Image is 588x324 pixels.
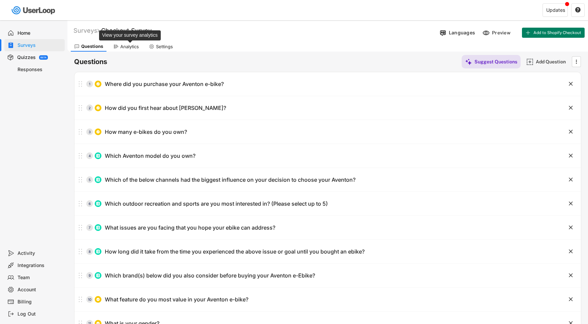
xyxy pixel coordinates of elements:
text:  [569,104,573,111]
img: MagicMajor%20%28Purple%29.svg [465,58,472,65]
div: Updates [546,8,565,12]
div: Account [18,287,62,293]
img: ListMajor.svg [96,273,100,277]
h6: Questions [74,57,107,66]
div: 5 [86,178,93,181]
div: Activity [18,250,62,257]
div: Surveys [73,27,99,34]
text:  [569,224,573,231]
div: Responses [18,66,62,73]
text:  [569,152,573,159]
button:  [567,200,574,207]
button:  [575,7,581,13]
text:  [569,272,573,279]
img: ListMajor.svg [96,249,100,254]
div: How long did it take from the time you experienced the above issue or goal until you bought an eb... [105,248,365,255]
div: What feature do you most value in your Aventon e-bike? [105,296,248,303]
div: 7 [86,226,93,229]
img: CircleTickMinorWhite.svg [96,297,100,301]
button:  [567,152,574,159]
img: ListMajor.svg [96,178,100,182]
div: 2 [86,106,93,110]
img: ListMajor.svg [96,226,100,230]
div: Analytics [120,44,139,50]
button:  [567,128,574,135]
img: CircleTickMinorWhite.svg [96,82,100,86]
div: 8 [86,250,93,253]
button:  [567,296,574,303]
div: How did you first hear about [PERSON_NAME]? [105,105,226,112]
div: Languages [449,30,475,36]
div: 6 [86,202,93,205]
div: 9 [86,274,93,277]
div: 10 [86,298,93,301]
text:  [569,200,573,207]
img: userloop-logo-01.svg [10,3,58,17]
button:  [573,57,580,67]
div: What issues are you facing that you hope your ebike can address? [105,224,275,231]
div: Which Aventon model do you own? [105,152,195,159]
img: AddMajor.svg [526,58,533,65]
text:  [569,80,573,87]
div: 1 [86,82,93,86]
text:  [569,248,573,255]
div: Home [18,30,62,36]
button:  [567,272,574,279]
div: Settings [156,44,173,50]
div: Questions [81,43,103,49]
div: 4 [86,154,93,157]
img: CircleTickMinorWhite.svg [96,106,100,110]
div: Which outdoor recreation and sports are you most interested in? (Please select up to 5) [105,200,328,207]
div: Billing [18,299,62,305]
div: Log Out [18,311,62,317]
div: How many e-bikes do you own? [105,128,187,136]
button:  [567,81,574,87]
div: Which of the below channels had the biggest influence on your decision to choose your Aventon? [105,176,355,183]
text:  [569,176,573,183]
div: Integrations [18,262,62,269]
img: ListMajor.svg [96,202,100,206]
button: Add to Shopify Checkout [522,28,585,38]
div: Surveys [18,42,62,49]
font: Checkout Survey [101,27,152,34]
button:  [567,176,574,183]
div: Where did you purchase your Aventon e-bike? [105,81,224,88]
text:  [576,58,577,65]
text:  [569,296,573,303]
text:  [569,128,573,135]
div: BETA [40,56,47,59]
div: 3 [86,130,93,134]
div: Team [18,274,62,281]
div: Add Question [536,59,569,65]
div: Suggest Questions [474,59,517,65]
div: Quizzes [17,54,36,61]
button:  [567,248,574,255]
div: Which brand(s) below did you also consider before buying your Aventon e-Ebike? [105,272,315,279]
span: Add to Shopify Checkout [533,31,581,35]
img: ListMajor.svg [96,154,100,158]
button:  [567,224,574,231]
img: CircleTickMinorWhite.svg [96,130,100,134]
img: Language%20Icon.svg [439,29,446,36]
div: Preview [492,30,512,36]
button:  [567,105,574,111]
